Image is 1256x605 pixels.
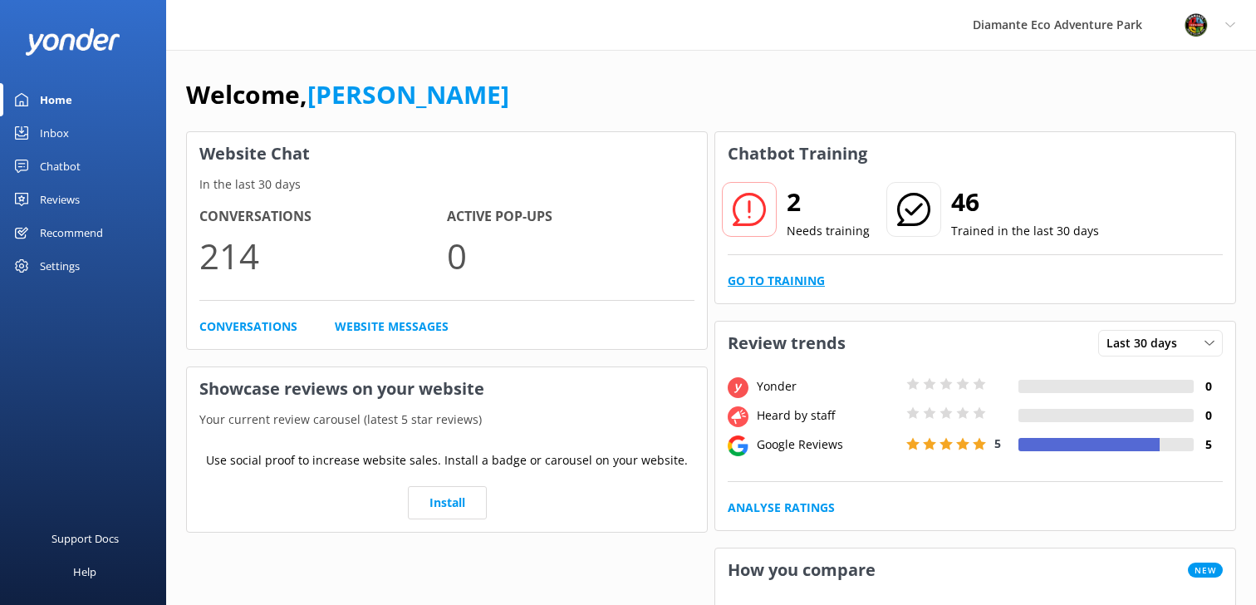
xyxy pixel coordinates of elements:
[40,183,80,216] div: Reviews
[187,411,707,429] p: Your current review carousel (latest 5 star reviews)
[728,272,825,290] a: Go to Training
[186,75,509,115] h1: Welcome,
[715,548,888,592] h3: How you compare
[753,406,902,425] div: Heard by staff
[728,499,835,517] a: Analyse Ratings
[1194,406,1223,425] h4: 0
[1188,563,1223,578] span: New
[335,317,449,336] a: Website Messages
[715,322,858,365] h3: Review trends
[1184,12,1209,37] img: 831-1756915225.png
[40,150,81,183] div: Chatbot
[1194,435,1223,454] h4: 5
[787,222,870,240] p: Needs training
[187,132,707,175] h3: Website Chat
[40,216,103,249] div: Recommend
[73,555,96,588] div: Help
[187,175,707,194] p: In the last 30 days
[199,228,447,283] p: 214
[199,317,297,336] a: Conversations
[447,228,694,283] p: 0
[951,182,1099,222] h2: 46
[52,522,119,555] div: Support Docs
[206,451,688,470] p: Use social proof to increase website sales. Install a badge or carousel on your website.
[307,77,509,111] a: [PERSON_NAME]
[1194,377,1223,396] h4: 0
[447,206,694,228] h4: Active Pop-ups
[408,486,487,519] a: Install
[1106,334,1187,352] span: Last 30 days
[787,182,870,222] h2: 2
[40,83,72,116] div: Home
[40,249,80,283] div: Settings
[187,367,707,411] h3: Showcase reviews on your website
[25,28,120,56] img: yonder-white-logo.png
[753,377,902,396] div: Yonder
[715,132,880,175] h3: Chatbot Training
[199,206,447,228] h4: Conversations
[753,435,902,454] div: Google Reviews
[951,222,1099,240] p: Trained in the last 30 days
[994,435,1001,451] span: 5
[40,116,69,150] div: Inbox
